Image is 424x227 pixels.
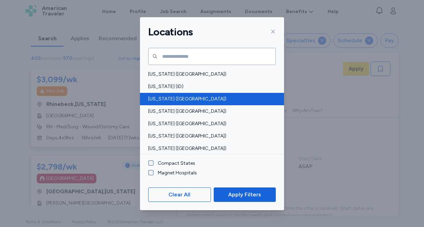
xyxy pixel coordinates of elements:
span: [US_STATE] ([GEOGRAPHIC_DATA]) [148,120,272,127]
button: Clear All [148,187,211,202]
span: [US_STATE] ([GEOGRAPHIC_DATA]) [148,133,272,140]
span: [US_STATE] ([GEOGRAPHIC_DATA]) [148,108,272,115]
h1: Locations [148,25,193,39]
span: [US_STATE] ([GEOGRAPHIC_DATA]) [148,96,272,102]
label: Magnet Hospitals [154,170,197,176]
span: [US_STATE] ([GEOGRAPHIC_DATA]) [148,71,272,78]
label: Compact States [154,160,195,167]
span: [US_STATE] (ID) [148,83,272,90]
span: Clear All [168,191,190,199]
span: Apply Filters [228,191,261,199]
span: [US_STATE] ([GEOGRAPHIC_DATA]) [148,145,272,152]
button: Apply Filters [214,187,276,202]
